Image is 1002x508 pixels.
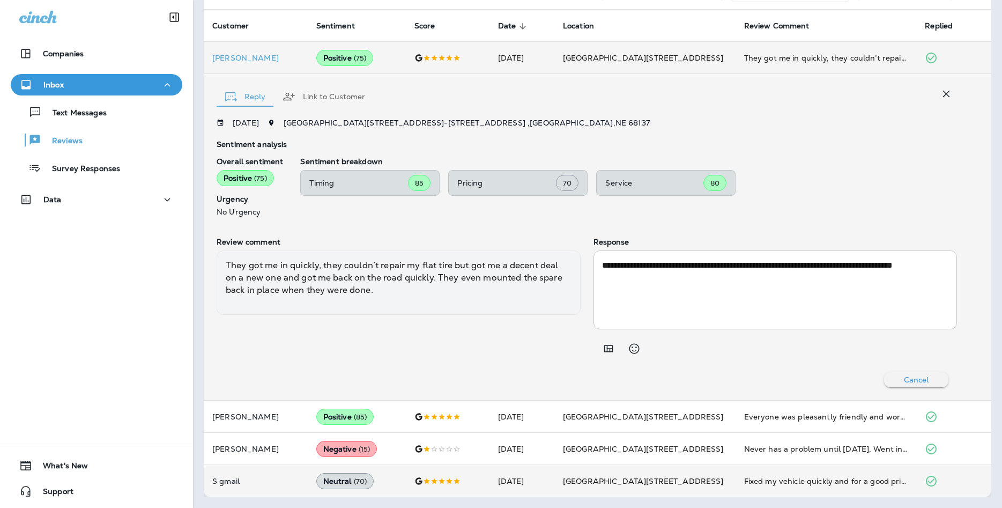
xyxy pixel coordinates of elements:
span: Location [563,21,594,31]
button: Reply [217,77,274,116]
div: Fixed my vehicle quickly and for a good price. My radiator cap was cracked so was replaced and fl... [744,476,908,487]
p: Data [43,195,62,204]
span: Customer [212,21,263,31]
td: [DATE] [489,465,554,497]
p: Inbox [43,80,64,89]
div: Negative [316,441,377,457]
button: Support [11,481,182,502]
td: [DATE] [489,401,554,433]
span: Review Comment [744,21,810,31]
div: Neutral [316,473,374,489]
p: [PERSON_NAME] [212,54,299,62]
span: [GEOGRAPHIC_DATA][STREET_ADDRESS] [563,53,724,63]
span: Replied [925,21,953,31]
p: Cancel [904,376,929,384]
p: Sentiment breakdown [300,157,957,166]
p: Timing [309,179,408,187]
span: Location [563,21,608,31]
span: ( 85 ) [354,413,367,422]
p: [PERSON_NAME] [212,445,299,453]
div: They got me in quickly, they couldn’t repair my flat tire but got me a decent deal on a new one a... [217,251,581,315]
div: They got me in quickly, they couldn’t repair my flat tire but got me a decent deal on a new one a... [744,53,908,63]
div: Click to view Customer Drawer [212,54,299,62]
span: Date [498,21,530,31]
td: [DATE] [489,42,554,74]
button: Companies [11,43,182,64]
p: Review comment [217,238,581,246]
td: [DATE] [489,433,554,465]
span: Review Comment [744,21,823,31]
span: Sentiment [316,21,369,31]
p: S gmail [212,477,299,485]
button: Text Messages [11,101,182,123]
button: Cancel [884,372,948,387]
button: Reviews [11,129,182,151]
button: Survey Responses [11,157,182,179]
button: Collapse Sidebar [159,6,189,28]
p: Reviews [41,136,83,146]
p: Response [593,238,958,246]
span: Support [32,487,73,500]
span: [GEOGRAPHIC_DATA][STREET_ADDRESS] [563,412,724,422]
button: Data [11,189,182,210]
span: 70 [563,179,571,188]
div: Never has a problem until today, Went in for an oil change that took over an hour, another custom... [744,444,908,454]
p: Sentiment analysis [217,140,957,149]
p: Text Messages [42,108,107,119]
span: 80 [710,179,719,188]
button: Inbox [11,74,182,95]
span: Customer [212,21,249,31]
button: Add in a premade template [598,338,619,359]
p: [PERSON_NAME] [212,413,299,421]
button: Select an emoji [624,338,645,359]
p: [DATE] [233,119,259,127]
span: Replied [925,21,967,31]
div: Positive [316,50,374,66]
span: Date [498,21,516,31]
p: Companies [43,49,84,58]
span: Score [414,21,435,31]
span: ( 75 ) [354,54,367,63]
span: ( 15 ) [359,445,370,454]
p: Pricing [457,179,556,187]
p: Urgency [217,195,283,203]
div: Everyone was pleasantly friendly and worked fast [744,411,908,422]
span: [GEOGRAPHIC_DATA][STREET_ADDRESS] [563,476,724,486]
div: Positive [316,409,374,425]
p: Service [605,179,703,187]
p: No Urgency [217,208,283,216]
p: Overall sentiment [217,157,283,166]
span: ( 70 ) [354,477,367,486]
span: ( 75 ) [254,174,267,183]
div: Positive [217,170,274,186]
button: Link to Customer [274,77,374,116]
span: 85 [415,179,424,188]
span: What's New [32,461,88,474]
p: Survey Responses [41,164,120,174]
span: [GEOGRAPHIC_DATA][STREET_ADDRESS] [563,444,724,454]
span: [GEOGRAPHIC_DATA][STREET_ADDRESS] - [STREET_ADDRESS] , [GEOGRAPHIC_DATA] , NE 68137 [284,118,650,128]
span: Sentiment [316,21,355,31]
span: Score [414,21,449,31]
button: What's New [11,455,182,476]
